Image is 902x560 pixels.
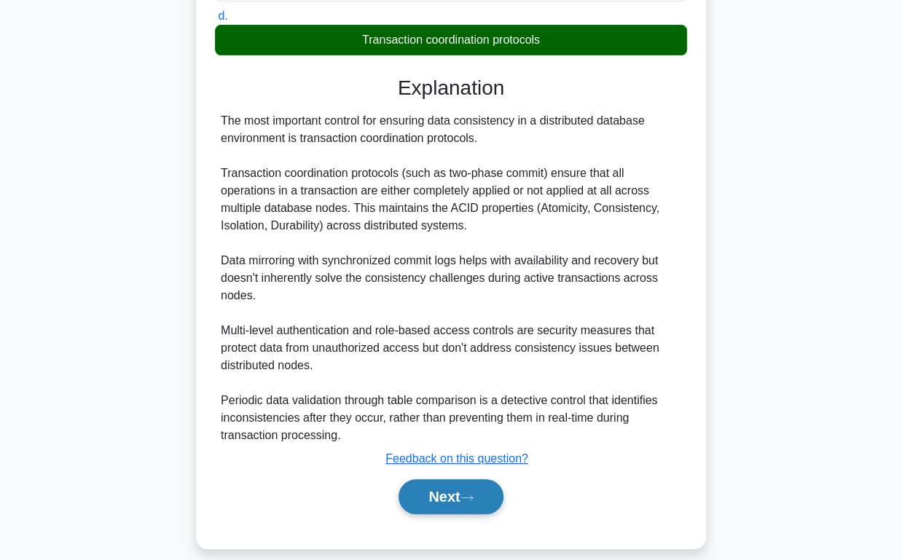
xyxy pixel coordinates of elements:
[399,479,503,514] button: Next
[215,25,687,55] div: Transaction coordination protocols
[224,76,678,100] h3: Explanation
[385,452,528,465] a: Feedback on this question?
[221,112,681,444] div: The most important control for ensuring data consistency in a distributed database environment is...
[218,9,227,22] span: d.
